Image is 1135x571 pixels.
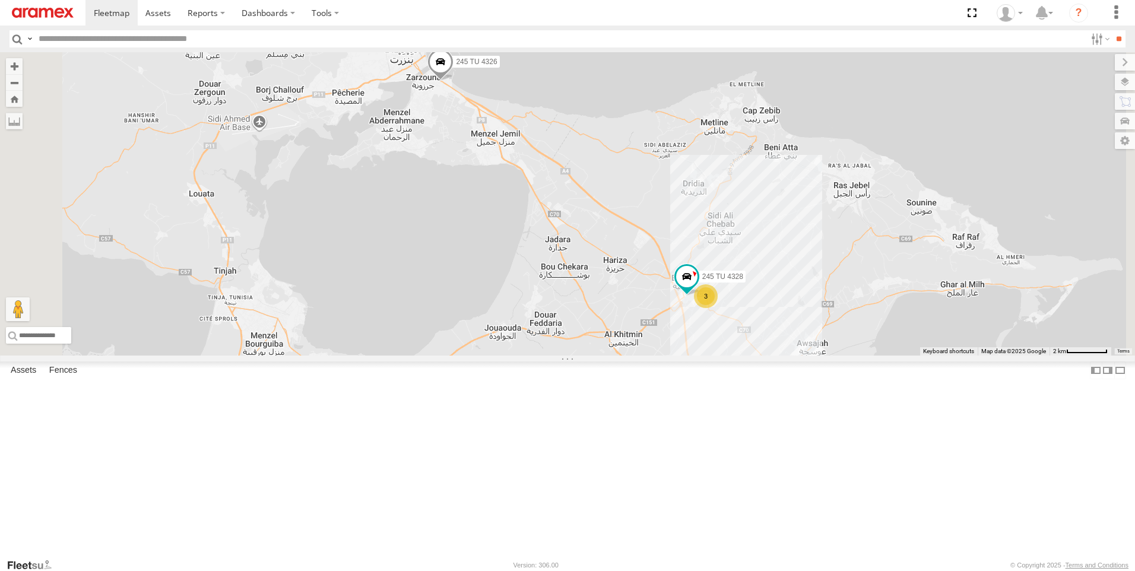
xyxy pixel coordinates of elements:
label: Hide Summary Table [1114,361,1126,379]
label: Assets [5,362,42,379]
button: Zoom in [6,58,23,74]
div: MohamedHaythem Bouchagfa [993,4,1027,22]
label: Search Filter Options [1086,30,1112,47]
i: ? [1069,4,1088,23]
div: © Copyright 2025 - [1010,562,1128,569]
span: Map data ©2025 Google [981,348,1046,354]
span: 245 TU 4326 [456,58,497,66]
a: Visit our Website [7,559,61,571]
label: Dock Summary Table to the Right [1102,361,1114,379]
button: Zoom Home [6,91,23,107]
span: 2 km [1053,348,1066,354]
label: Measure [6,113,23,129]
button: Map Scale: 2 km per 66 pixels [1050,347,1111,356]
label: Search Query [25,30,34,47]
img: aramex-logo.svg [12,8,74,18]
button: Drag Pegman onto the map to open Street View [6,297,30,321]
label: Dock Summary Table to the Left [1090,361,1102,379]
a: Terms and Conditions [1066,562,1128,569]
button: Keyboard shortcuts [923,347,974,356]
label: Fences [43,362,83,379]
a: Terms (opens in new tab) [1117,349,1130,354]
span: 245 TU 4328 [702,272,743,280]
button: Zoom out [6,74,23,91]
div: Version: 306.00 [513,562,559,569]
div: 3 [694,284,718,308]
label: Map Settings [1115,132,1135,149]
